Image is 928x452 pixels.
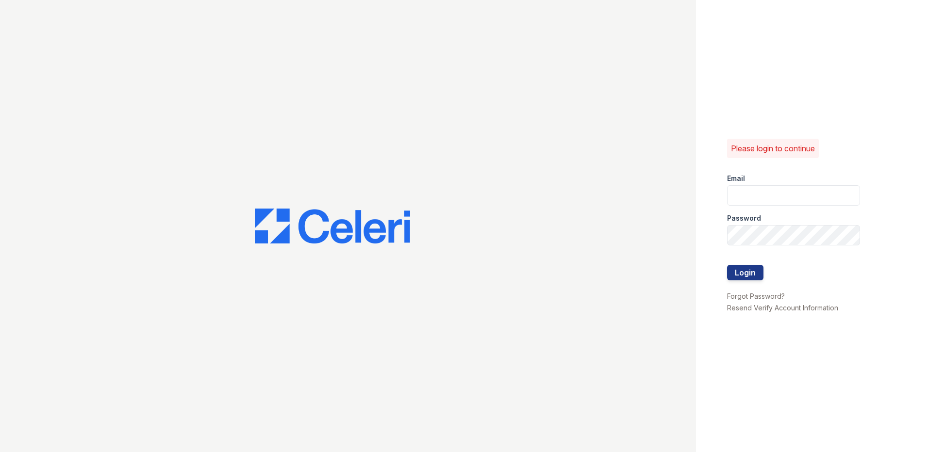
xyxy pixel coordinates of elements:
img: CE_Logo_Blue-a8612792a0a2168367f1c8372b55b34899dd931a85d93a1a3d3e32e68fde9ad4.png [255,209,410,243]
p: Please login to continue [731,143,815,154]
a: Forgot Password? [727,292,785,300]
label: Email [727,174,745,183]
a: Resend Verify Account Information [727,304,838,312]
label: Password [727,213,761,223]
button: Login [727,265,763,280]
